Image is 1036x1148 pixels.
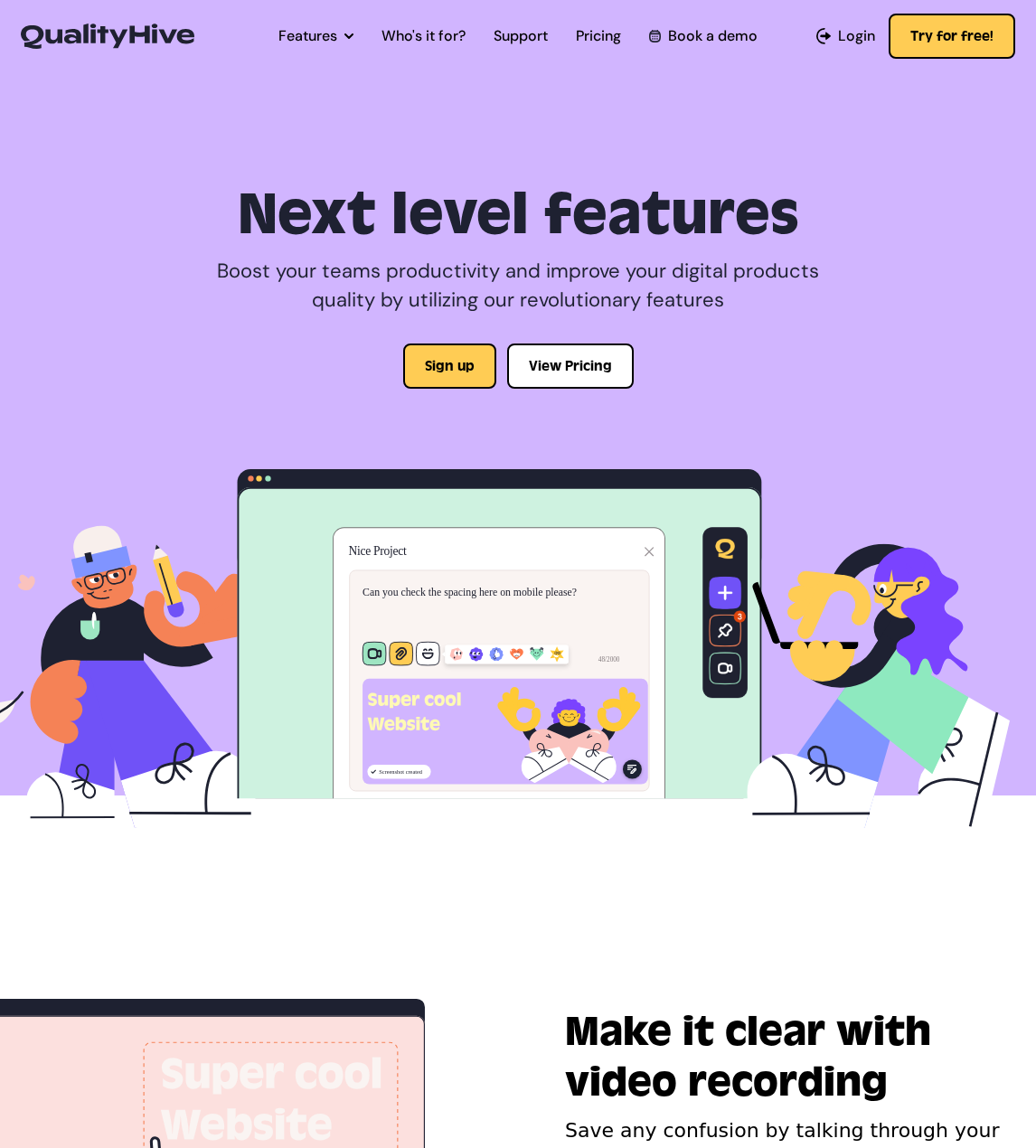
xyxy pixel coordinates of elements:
[21,24,194,49] img: QualityHive - Bug Tracking Tool
[507,343,634,389] button: View Pricing
[889,14,1015,59] button: Try for free!
[649,30,661,42] img: Book a QualityHive Demo
[565,1007,1007,1108] h2: Make it clear with video recording
[838,25,875,47] span: Login
[278,25,353,47] a: Features
[206,257,830,315] p: Boost your teams productivity and improve your digital products quality by utilizing our revoluti...
[403,343,496,389] button: Sign up
[26,181,1010,249] h1: Next level features
[576,25,621,47] a: Pricing
[381,25,466,47] a: Who's it for?
[494,25,548,47] a: Support
[649,25,758,47] a: Book a demo
[816,25,875,47] a: Login
[26,461,1010,828] img: /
